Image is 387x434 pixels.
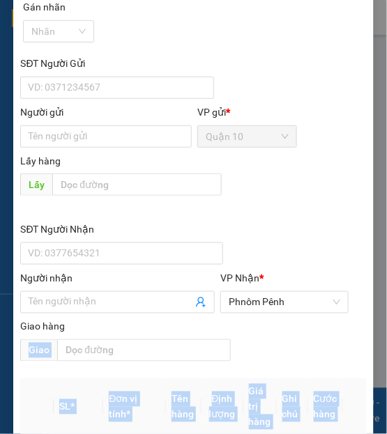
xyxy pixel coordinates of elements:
[7,10,105,43] div: Mã đơn:
[40,91,202,110] div: MEAN - 012663554
[20,270,215,286] div: Người nhận
[172,394,194,420] span: Tên hàng
[20,173,52,196] span: Lấy
[105,10,202,26] div: In ngày: [DATE] 19:26
[7,91,40,108] div: Nhận :
[109,394,137,420] span: Đơn vị tính
[23,1,66,13] label: Gán nhãn
[7,49,40,66] div: Gửi :
[195,297,206,308] span: user-add
[197,104,297,120] div: VP gửi
[52,173,222,196] input: Dọc đường
[249,386,271,428] span: Giá trị hàng
[20,321,65,332] span: Giao hàng
[220,272,259,284] span: VP Nhận
[229,292,340,313] span: Phnôm Pênh
[57,339,231,362] input: Dọc đường
[59,401,70,412] span: SL
[40,63,202,85] div: VP Quận 10
[20,339,57,362] span: Giao
[206,126,289,147] span: Quận 10
[20,104,192,120] div: Người gửi
[20,222,222,237] div: SĐT Người Nhận
[20,155,61,166] span: Lấy hàng
[314,394,337,420] span: Cước hàng
[7,28,90,41] span: Q102508140164
[20,56,213,71] div: SĐT Người Gửi
[209,394,236,420] span: Định lượng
